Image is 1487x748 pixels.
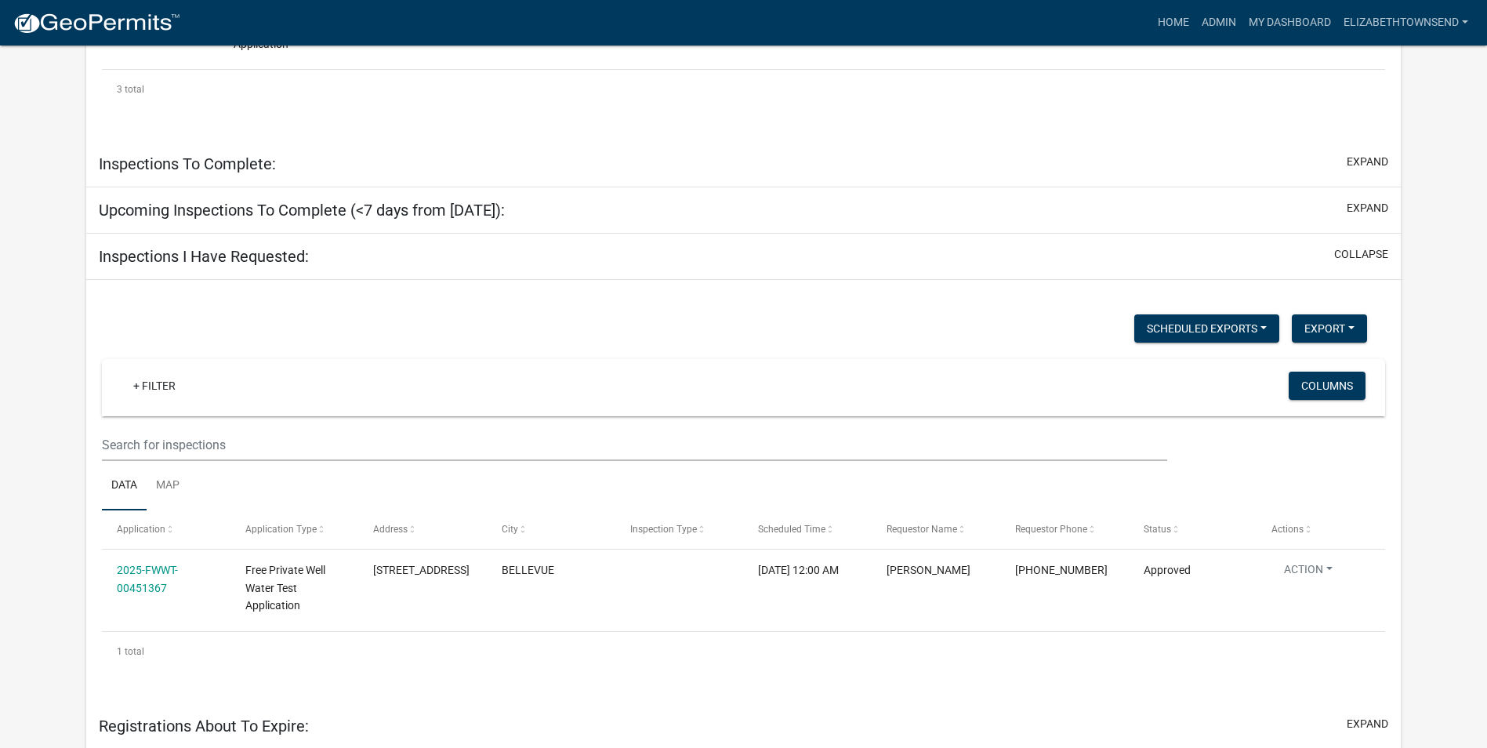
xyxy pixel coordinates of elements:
[743,510,872,548] datatable-header-cell: Scheduled Time
[234,2,314,51] span: Free Private Well Water Test Application
[86,280,1401,703] div: collapse
[245,564,325,612] span: Free Private Well Water Test Application
[147,461,189,511] a: Map
[758,524,825,535] span: Scheduled Time
[630,524,697,535] span: Inspection Type
[102,70,1385,109] div: 3 total
[1271,561,1345,584] button: Action
[99,717,309,735] h5: Registrations About To Expire:
[758,564,839,576] span: 07/17/2025, 12:00 AM
[1271,524,1304,535] span: Actions
[1015,564,1108,576] span: 563-613-0462
[1337,8,1474,38] a: ElizabethTownsend
[1347,200,1388,216] button: expand
[99,201,505,220] h5: Upcoming Inspections To Complete (<7 days from [DATE]):
[1134,314,1279,343] button: Scheduled Exports
[1334,246,1388,263] button: collapse
[230,510,359,548] datatable-header-cell: Application Type
[358,510,487,548] datatable-header-cell: Address
[102,461,147,511] a: Data
[887,524,957,535] span: Requestor Name
[373,564,470,576] span: 38043 195TH ST
[121,372,188,400] a: + Filter
[1015,524,1087,535] span: Requestor Phone
[1347,154,1388,170] button: expand
[502,564,554,576] span: BELLEVUE
[1128,510,1257,548] datatable-header-cell: Status
[1144,524,1171,535] span: Status
[1289,372,1366,400] button: Columns
[102,632,1385,671] div: 1 total
[99,154,276,173] h5: Inspections To Complete:
[487,510,615,548] datatable-header-cell: City
[117,564,178,594] a: 2025-FWWT-00451367
[245,524,317,535] span: Application Type
[615,510,744,548] datatable-header-cell: Inspection Type
[1347,716,1388,732] button: expand
[1152,8,1195,38] a: Home
[1242,8,1337,38] a: My Dashboard
[1257,510,1385,548] datatable-header-cell: Actions
[99,247,309,266] h5: Inspections I Have Requested:
[1144,564,1191,576] span: Approved
[1000,510,1129,548] datatable-header-cell: Requestor Phone
[1195,8,1242,38] a: Admin
[872,510,1000,548] datatable-header-cell: Requestor Name
[1292,314,1367,343] button: Export
[102,429,1167,461] input: Search for inspections
[373,524,408,535] span: Address
[887,564,970,576] span: Elizabeth Townsend
[102,510,230,548] datatable-header-cell: Application
[502,524,518,535] span: City
[117,524,165,535] span: Application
